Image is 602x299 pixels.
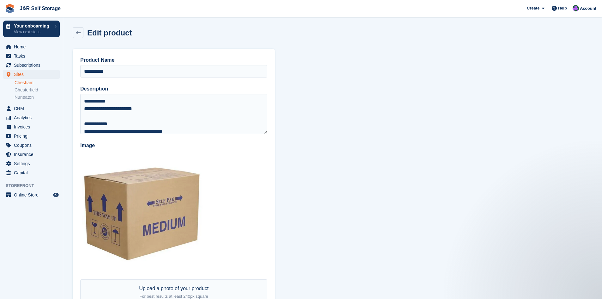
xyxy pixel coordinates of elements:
label: Image [80,142,267,149]
span: Storefront [6,183,63,189]
a: J&R Self Storage [17,3,63,14]
a: menu [3,70,60,79]
span: Online Store [14,190,52,199]
a: menu [3,113,60,122]
span: Create [527,5,539,11]
a: menu [3,52,60,60]
a: menu [3,122,60,131]
a: Your onboarding View next steps [3,21,60,37]
img: stora-icon-8386f47178a22dfd0bd8f6a31ec36ba5ce8667c1dd55bd0f319d3a0aa187defe.svg [5,4,15,13]
a: menu [3,141,60,150]
span: Tasks [14,52,52,60]
span: Analytics [14,113,52,122]
span: Coupons [14,141,52,150]
a: Chesham [15,80,60,86]
span: Sites [14,70,52,79]
span: Settings [14,159,52,168]
a: Preview store [52,191,60,199]
span: Home [14,42,52,51]
span: Capital [14,168,52,177]
a: menu [3,159,60,168]
label: Description [80,85,267,93]
img: Jordan Mahmood [573,5,579,11]
a: menu [3,61,60,70]
span: For best results at least 240px square [139,294,208,299]
span: Pricing [14,132,52,140]
h2: Edit product [87,28,132,37]
label: Product Name [80,56,267,64]
p: Your onboarding [14,24,52,28]
img: Medium%20Box.webp [80,151,203,277]
a: Chesterfield [15,87,60,93]
a: menu [3,104,60,113]
a: menu [3,132,60,140]
a: menu [3,190,60,199]
span: CRM [14,104,52,113]
span: Account [580,5,596,12]
span: Insurance [14,150,52,159]
span: Subscriptions [14,61,52,70]
a: menu [3,150,60,159]
a: Nuneaton [15,94,60,100]
a: menu [3,42,60,51]
p: View next steps [14,29,52,35]
span: Invoices [14,122,52,131]
a: menu [3,168,60,177]
span: Help [558,5,567,11]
